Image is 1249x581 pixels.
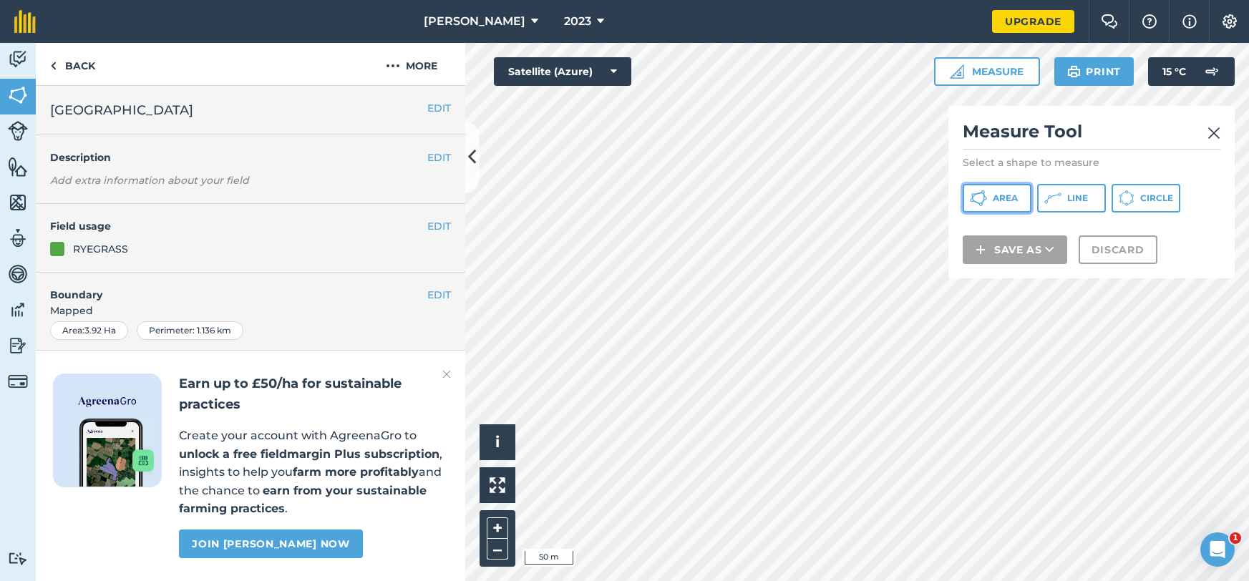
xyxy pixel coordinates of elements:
div: RYEGRASS [73,241,128,257]
iframe: Intercom live chat [1200,532,1235,567]
button: Area [963,184,1031,213]
button: Discard [1079,235,1157,264]
img: A cog icon [1221,14,1238,29]
div: Area : 3.92 Ha [50,321,128,340]
img: Screenshot of the Gro app [79,419,154,487]
strong: earn from your sustainable farming practices [179,484,427,516]
button: Circle [1112,184,1180,213]
span: Mapped [36,303,465,318]
button: Measure [934,57,1040,86]
img: Two speech bubbles overlapping with the left bubble in the forefront [1101,14,1118,29]
a: Back [36,43,110,85]
img: svg+xml;base64,PHN2ZyB4bWxucz0iaHR0cDovL3d3dy53My5vcmcvMjAwMC9zdmciIHdpZHRoPSI1NiIgaGVpZ2h0PSI2MC... [8,84,28,106]
button: Satellite (Azure) [494,57,631,86]
button: Line [1037,184,1106,213]
img: svg+xml;base64,PHN2ZyB4bWxucz0iaHR0cDovL3d3dy53My5vcmcvMjAwMC9zdmciIHdpZHRoPSIyMiIgaGVpZ2h0PSIzMC... [1207,125,1220,142]
em: Add extra information about your field [50,174,249,187]
img: svg+xml;base64,PHN2ZyB4bWxucz0iaHR0cDovL3d3dy53My5vcmcvMjAwMC9zdmciIHdpZHRoPSI1NiIgaGVpZ2h0PSI2MC... [8,192,28,213]
img: svg+xml;base64,PHN2ZyB4bWxucz0iaHR0cDovL3d3dy53My5vcmcvMjAwMC9zdmciIHdpZHRoPSIxNyIgaGVpZ2h0PSIxNy... [1182,13,1197,30]
button: i [480,424,515,460]
button: Print [1054,57,1134,86]
a: Upgrade [992,10,1074,33]
img: svg+xml;base64,PD94bWwgdmVyc2lvbj0iMS4wIiBlbmNvZGluZz0idXRmLTgiPz4KPCEtLSBHZW5lcmF0b3I6IEFkb2JlIE... [8,49,28,70]
img: svg+xml;base64,PD94bWwgdmVyc2lvbj0iMS4wIiBlbmNvZGluZz0idXRmLTgiPz4KPCEtLSBHZW5lcmF0b3I6IEFkb2JlIE... [8,299,28,321]
button: More [358,43,465,85]
button: EDIT [427,150,451,165]
span: Line [1067,192,1088,204]
img: svg+xml;base64,PHN2ZyB4bWxucz0iaHR0cDovL3d3dy53My5vcmcvMjAwMC9zdmciIHdpZHRoPSIxNCIgaGVpZ2h0PSIyNC... [976,241,986,258]
span: Area [993,192,1018,204]
span: 2023 [564,13,591,30]
button: EDIT [427,218,451,234]
img: svg+xml;base64,PHN2ZyB4bWxucz0iaHR0cDovL3d3dy53My5vcmcvMjAwMC9zdmciIHdpZHRoPSI5IiBoZWlnaHQ9IjI0Ii... [50,57,57,74]
span: 15 ° C [1162,57,1186,86]
img: svg+xml;base64,PD94bWwgdmVyc2lvbj0iMS4wIiBlbmNvZGluZz0idXRmLTgiPz4KPCEtLSBHZW5lcmF0b3I6IEFkb2JlIE... [8,371,28,391]
span: 1 [1230,532,1241,544]
img: svg+xml;base64,PHN2ZyB4bWxucz0iaHR0cDovL3d3dy53My5vcmcvMjAwMC9zdmciIHdpZHRoPSIyMCIgaGVpZ2h0PSIyNC... [386,57,400,74]
img: fieldmargin Logo [14,10,36,33]
span: [GEOGRAPHIC_DATA] [50,100,193,120]
img: svg+xml;base64,PHN2ZyB4bWxucz0iaHR0cDovL3d3dy53My5vcmcvMjAwMC9zdmciIHdpZHRoPSIyMiIgaGVpZ2h0PSIzMC... [442,366,451,383]
h2: Measure Tool [963,120,1220,150]
img: A question mark icon [1141,14,1158,29]
h4: Description [50,150,451,165]
p: Select a shape to measure [963,155,1220,170]
button: EDIT [427,100,451,116]
h4: Field usage [50,218,427,234]
h4: Boundary [36,273,427,303]
button: 15 °C [1148,57,1235,86]
img: svg+xml;base64,PD94bWwgdmVyc2lvbj0iMS4wIiBlbmNvZGluZz0idXRmLTgiPz4KPCEtLSBHZW5lcmF0b3I6IEFkb2JlIE... [8,121,28,141]
img: svg+xml;base64,PD94bWwgdmVyc2lvbj0iMS4wIiBlbmNvZGluZz0idXRmLTgiPz4KPCEtLSBHZW5lcmF0b3I6IEFkb2JlIE... [8,335,28,356]
h2: Earn up to £50/ha for sustainable practices [179,373,448,415]
button: + [487,517,508,539]
span: [PERSON_NAME] [424,13,525,30]
button: EDIT [427,287,451,303]
img: Ruler icon [950,64,964,79]
img: svg+xml;base64,PD94bWwgdmVyc2lvbj0iMS4wIiBlbmNvZGluZz0idXRmLTgiPz4KPCEtLSBHZW5lcmF0b3I6IEFkb2JlIE... [8,552,28,565]
span: i [495,433,500,451]
a: Join [PERSON_NAME] now [179,529,362,558]
div: Perimeter : 1.136 km [137,321,243,340]
strong: farm more profitably [293,465,419,479]
img: svg+xml;base64,PD94bWwgdmVyc2lvbj0iMS4wIiBlbmNvZGluZz0idXRmLTgiPz4KPCEtLSBHZW5lcmF0b3I6IEFkb2JlIE... [1197,57,1226,86]
img: svg+xml;base64,PHN2ZyB4bWxucz0iaHR0cDovL3d3dy53My5vcmcvMjAwMC9zdmciIHdpZHRoPSIxOSIgaGVpZ2h0PSIyNC... [1067,63,1081,80]
button: – [487,539,508,560]
img: svg+xml;base64,PD94bWwgdmVyc2lvbj0iMS4wIiBlbmNvZGluZz0idXRmLTgiPz4KPCEtLSBHZW5lcmF0b3I6IEFkb2JlIE... [8,263,28,285]
img: svg+xml;base64,PHN2ZyB4bWxucz0iaHR0cDovL3d3dy53My5vcmcvMjAwMC9zdmciIHdpZHRoPSI1NiIgaGVpZ2h0PSI2MC... [8,156,28,177]
p: Create your account with AgreenaGro to , insights to help you and the chance to . [179,426,448,518]
strong: unlock a free fieldmargin Plus subscription [179,447,439,461]
img: svg+xml;base64,PD94bWwgdmVyc2lvbj0iMS4wIiBlbmNvZGluZz0idXRmLTgiPz4KPCEtLSBHZW5lcmF0b3I6IEFkb2JlIE... [8,228,28,249]
button: Save as [963,235,1067,264]
img: Four arrows, one pointing top left, one top right, one bottom right and the last bottom left [490,477,505,493]
span: Circle [1140,192,1173,204]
